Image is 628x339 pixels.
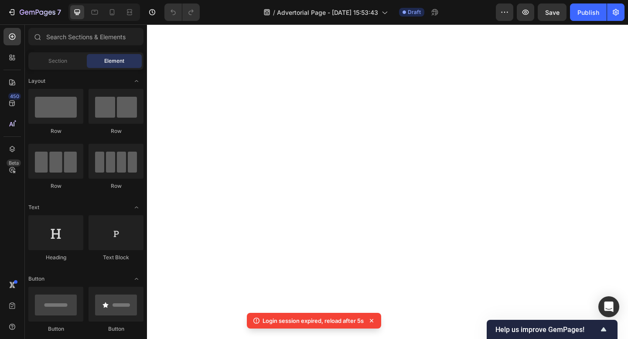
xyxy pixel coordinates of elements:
div: Button [28,325,83,333]
span: Save [545,9,560,16]
span: Layout [28,77,45,85]
button: 7 [3,3,65,21]
iframe: Design area [147,24,628,339]
span: / [273,8,275,17]
span: Toggle open [130,200,143,214]
span: Advertorial Page - [DATE] 15:53:43 [277,8,378,17]
p: Login session expired, reload after 5s [263,316,364,325]
div: Row [28,127,83,135]
div: Open Intercom Messenger [598,296,619,317]
div: Text Block [89,254,143,261]
span: Help us improve GemPages! [495,325,598,334]
span: Text [28,203,39,211]
span: Toggle open [130,74,143,88]
div: Publish [577,8,599,17]
button: Save [538,3,567,21]
div: Heading [28,254,83,261]
button: Show survey - Help us improve GemPages! [495,324,609,335]
div: Beta [7,159,21,166]
span: Toggle open [130,272,143,286]
div: Button [89,325,143,333]
span: Section [48,57,67,65]
div: Row [89,127,143,135]
div: Undo/Redo [164,3,200,21]
p: 7 [57,7,61,17]
input: Search Sections & Elements [28,28,143,45]
span: Draft [408,8,421,16]
div: 450 [8,93,21,100]
span: Button [28,275,44,283]
span: Element [104,57,124,65]
div: Row [28,182,83,190]
div: Row [89,182,143,190]
button: Publish [570,3,607,21]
